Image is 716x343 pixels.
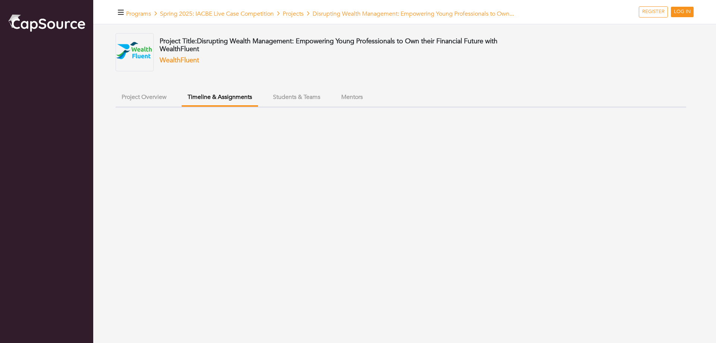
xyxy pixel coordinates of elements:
[267,89,326,105] button: Students & Teams
[283,10,304,18] a: Projects
[160,10,274,18] a: Spring 2025: IACBE Live Case Competition
[116,33,154,71] img: WFSqHorz.png
[160,56,199,65] a: WealthFluent
[160,37,497,54] span: Disrupting Wealth Management: Empowering Young Professionals to Own their Financial Future with W...
[182,89,258,107] button: Timeline & Assignments
[126,10,151,18] a: Programs
[639,6,668,18] a: REGISTER
[313,10,514,18] span: Disrupting Wealth Management: Empowering Young Professionals to Own...
[335,89,369,105] button: Mentors
[671,7,694,17] a: LOG IN
[7,13,86,32] img: cap_logo.png
[160,37,515,53] h4: Project Title:
[116,89,173,105] button: Project Overview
